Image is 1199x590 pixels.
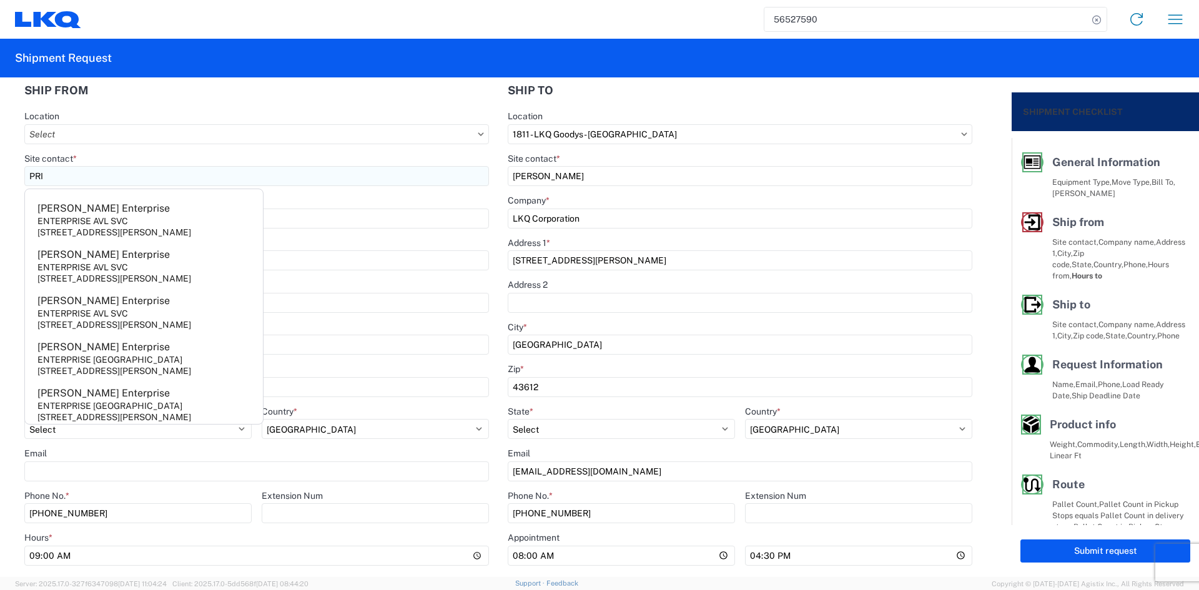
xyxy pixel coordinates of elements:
span: Pallet Count, [1052,499,1099,509]
span: General Information [1052,155,1160,169]
span: Hours to [1072,271,1102,280]
label: Country [262,406,297,417]
span: Height, [1170,440,1196,449]
span: State, [1105,331,1127,340]
label: Extension Num [262,490,323,501]
span: Product info [1050,418,1116,431]
span: [PERSON_NAME] [1052,189,1115,198]
span: State, [1072,260,1093,269]
input: Select [508,124,972,144]
span: Equipment Type, [1052,177,1112,187]
label: Address 2 [508,279,548,290]
span: City, [1057,331,1073,340]
label: Location [24,111,59,122]
div: [PERSON_NAME] Enterprise [37,386,170,400]
span: Zip code, [1073,331,1105,340]
span: City, [1057,248,1073,258]
span: Request Information [1052,358,1163,371]
span: Pallet Count in Pickup Stops equals Pallet Count in delivery stops [1052,522,1183,543]
div: [PERSON_NAME] Enterprise [37,202,170,215]
label: Address 1 [508,237,550,248]
h2: Ship to [508,84,553,97]
div: [STREET_ADDRESS][PERSON_NAME] [37,273,191,284]
div: [STREET_ADDRESS][PERSON_NAME] [37,411,191,423]
label: Appointment [508,532,560,543]
label: Country [745,406,781,417]
span: Bill To, [1152,177,1175,187]
div: [PERSON_NAME] Enterprise [37,340,170,354]
span: Name, [1052,380,1075,389]
div: ENTERPRISE [GEOGRAPHIC_DATA] [37,354,182,365]
div: [PERSON_NAME] Enterprise [37,294,170,308]
label: Site contact [508,153,560,164]
div: ENTERPRISE AVL SVC [37,215,128,227]
span: Move Type, [1112,177,1152,187]
label: Company [508,195,550,206]
h2: Ship from [24,84,89,97]
label: Location [508,111,543,122]
span: Site contact, [1052,320,1098,329]
h2: Shipment Request [15,51,112,66]
span: Ship to [1052,298,1090,311]
span: Country, [1127,331,1157,340]
input: Shipment, tracking or reference number [764,7,1088,31]
div: [PERSON_NAME] Enterprise [37,248,170,262]
label: Site contact [24,153,77,164]
span: Phone, [1123,260,1148,269]
div: [STREET_ADDRESS][PERSON_NAME] [37,319,191,330]
span: Phone, [1098,380,1122,389]
span: Client: 2025.17.0-5dd568f [172,580,308,588]
label: City [508,322,527,333]
label: Zip [508,363,524,375]
span: [DATE] 11:04:24 [118,580,167,588]
div: ENTERPRISE AVL SVC [37,308,128,319]
label: Phone No. [24,490,69,501]
span: Server: 2025.17.0-327f6347098 [15,580,167,588]
label: State [508,406,533,417]
span: Pallet Count in Pickup Stops equals Pallet Count in delivery stops, [1052,499,1184,531]
label: Email [24,448,47,459]
span: Width, [1147,440,1170,449]
span: Copyright © [DATE]-[DATE] Agistix Inc., All Rights Reserved [992,578,1184,589]
div: ENTERPRISE [GEOGRAPHIC_DATA] [37,400,182,411]
input: Select [24,124,489,144]
label: Email [508,448,530,459]
div: ENTERPRISE AVL SVC [37,262,128,273]
span: Commodity, [1077,440,1120,449]
label: Phone No. [508,490,553,501]
a: Feedback [546,579,578,587]
span: [DATE] 08:44:20 [256,580,308,588]
span: Email, [1075,380,1098,389]
span: Ship from [1052,215,1104,229]
span: Company name, [1098,320,1156,329]
span: Length, [1120,440,1147,449]
span: Site contact, [1052,237,1098,247]
span: Country, [1093,260,1123,269]
label: Extension Num [745,490,806,501]
div: [STREET_ADDRESS][PERSON_NAME] [37,365,191,376]
a: Support [515,579,546,587]
label: Hours [24,532,52,543]
div: [STREET_ADDRESS][PERSON_NAME] [37,227,191,238]
span: Phone [1157,331,1180,340]
h2: Shipment Checklist [1023,104,1123,119]
span: Ship Deadline Date [1072,391,1140,400]
span: Weight, [1050,440,1077,449]
span: Route [1052,478,1085,491]
span: Company name, [1098,237,1156,247]
button: Submit request [1020,539,1190,563]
